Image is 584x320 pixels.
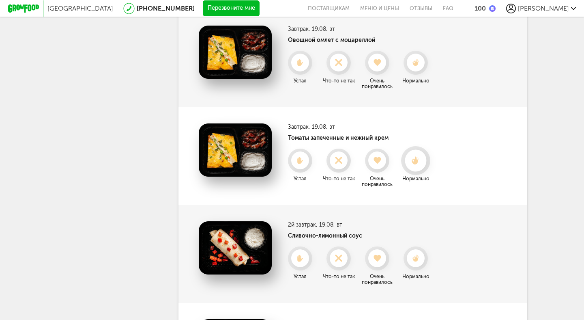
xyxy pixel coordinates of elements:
[137,4,195,12] a: [PHONE_NUMBER]
[397,274,434,279] div: Нормально
[288,221,434,228] h3: 2й завтрак
[397,176,434,182] div: Нормально
[199,26,272,79] img: Овощной омлет с моцареллой
[199,123,272,177] img: Томаты запеченные и нежный крем
[282,78,318,84] div: Устал
[282,176,318,182] div: Устал
[359,274,395,285] div: Очень понравилось
[316,221,342,228] span: , 19.08, вт
[282,274,318,279] div: Устал
[320,274,357,279] div: Что-то не так
[288,123,434,130] h3: Завтрак
[288,134,434,141] h4: Томаты запеченные и нежный крем
[320,78,357,84] div: Что-то не так
[288,232,434,239] h4: Сливочно-лимонный соус
[47,4,113,12] span: [GEOGRAPHIC_DATA]
[309,26,335,32] span: , 19.08, вт
[288,37,434,43] h4: Овощной омлет с моцареллой
[203,0,260,17] button: Перезвоните мне
[489,5,496,12] img: bonus_b.cdccf46.png
[309,123,335,130] span: , 19.08, вт
[397,78,434,84] div: Нормально
[518,4,569,12] span: [PERSON_NAME]
[474,4,486,12] div: 100
[320,176,357,182] div: Что-то не так
[288,26,434,32] h3: Завтрак
[359,176,395,187] div: Очень понравилось
[359,78,395,89] div: Очень понравилось
[199,221,272,275] img: Сливочно-лимонный соус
